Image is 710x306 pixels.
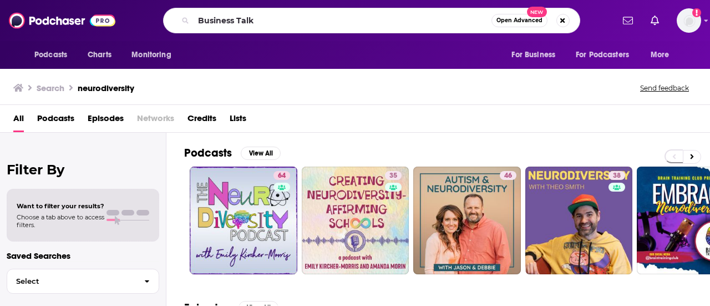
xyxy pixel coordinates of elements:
[278,170,286,182] span: 64
[7,278,135,285] span: Select
[13,109,24,132] a: All
[9,10,115,31] img: Podchaser - Follow, Share and Rate Podcasts
[273,171,290,180] a: 64
[7,250,159,261] p: Saved Searches
[137,109,174,132] span: Networks
[194,12,491,29] input: Search podcasts, credits, & more...
[241,147,281,160] button: View All
[637,83,692,93] button: Send feedback
[643,44,683,66] button: open menu
[190,167,297,274] a: 64
[27,44,82,66] button: open menu
[504,44,569,66] button: open menu
[385,171,402,180] a: 35
[17,202,104,210] span: Want to filter your results?
[187,109,216,132] a: Credits
[576,47,629,63] span: For Podcasters
[651,47,670,63] span: More
[511,47,555,63] span: For Business
[34,47,67,63] span: Podcasts
[496,18,542,23] span: Open Advanced
[37,109,74,132] a: Podcasts
[500,171,516,180] a: 46
[413,167,521,274] a: 46
[569,44,645,66] button: open menu
[504,170,512,182] span: 46
[613,170,621,182] span: 38
[677,8,701,33] span: Logged in as juliahaav
[527,7,547,17] span: New
[124,44,185,66] button: open menu
[78,83,134,93] h3: neurodiversity
[677,8,701,33] button: Show profile menu
[17,213,104,229] span: Choose a tab above to access filters.
[88,47,111,63] span: Charts
[646,11,663,30] a: Show notifications dropdown
[677,8,701,33] img: User Profile
[184,146,232,160] h2: Podcasts
[7,162,159,178] h2: Filter By
[692,8,701,17] svg: Add a profile image
[37,83,64,93] h3: Search
[163,8,580,33] div: Search podcasts, credits, & more...
[184,146,281,160] a: PodcastsView All
[7,269,159,294] button: Select
[525,167,633,274] a: 38
[131,47,171,63] span: Monitoring
[302,167,409,274] a: 35
[389,170,397,182] span: 35
[608,171,625,180] a: 38
[230,109,246,132] a: Lists
[88,109,124,132] a: Episodes
[618,11,637,30] a: Show notifications dropdown
[491,14,547,27] button: Open AdvancedNew
[80,44,118,66] a: Charts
